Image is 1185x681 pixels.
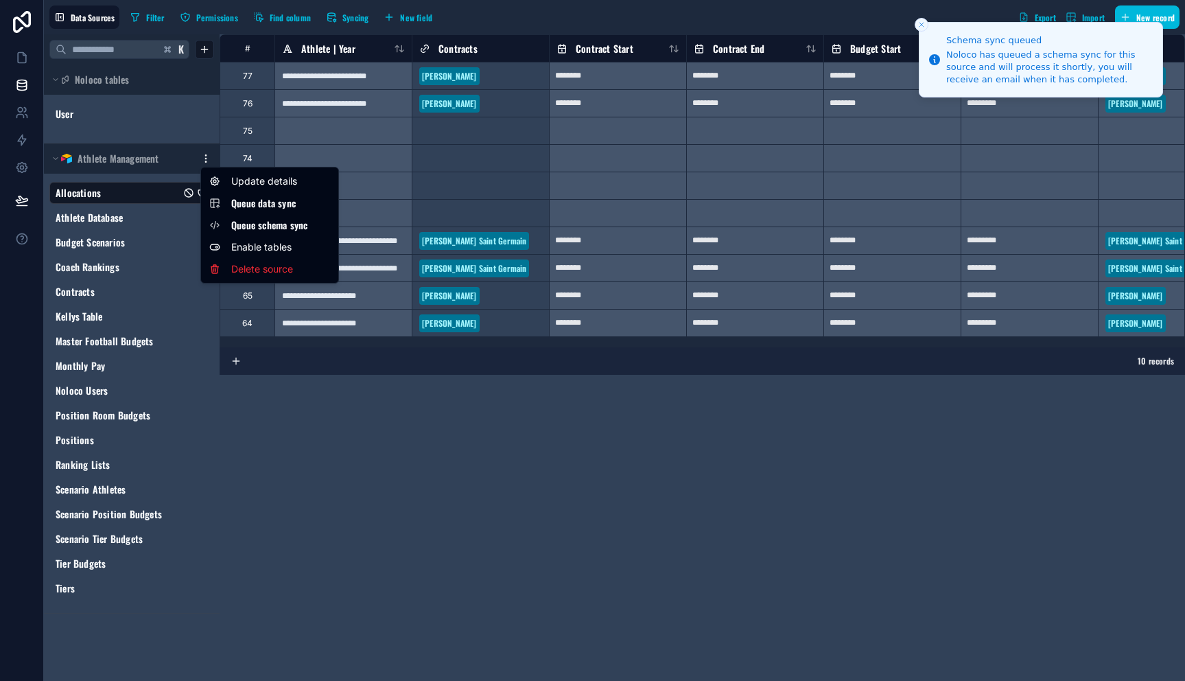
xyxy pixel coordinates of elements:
div: Delete source [204,258,336,280]
span: Queue data sync [231,196,330,210]
span: Queue schema sync [231,218,330,232]
button: Queue schema sync [209,218,330,232]
div: Update details [204,170,336,192]
div: Enable tables [204,236,336,258]
button: Queue data sync [209,196,330,210]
